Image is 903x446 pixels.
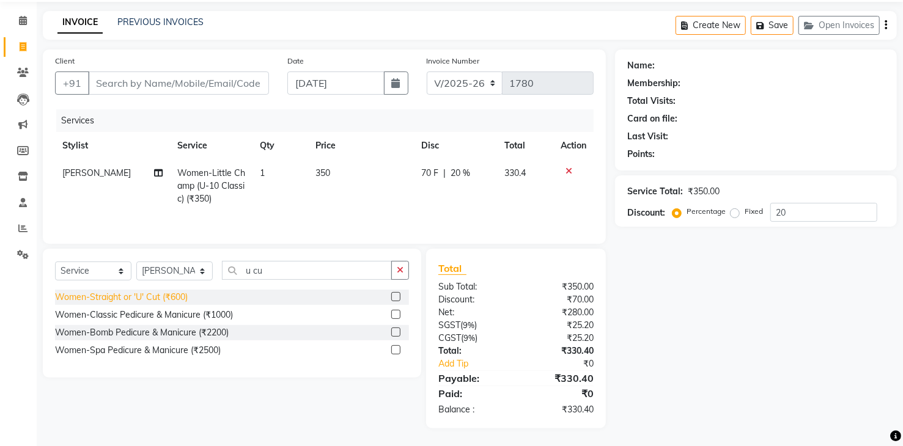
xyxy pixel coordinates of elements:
span: SGST [438,320,460,331]
div: Services [56,109,603,132]
div: Membership: [627,77,680,90]
th: Total [497,132,553,159]
div: Paid: [429,386,516,401]
div: ₹280.00 [516,306,603,319]
button: Open Invoices [798,16,880,35]
div: ₹350.00 [516,280,603,293]
div: ( ) [429,319,516,332]
span: Total [438,262,466,275]
div: Women-Classic Pedicure & Manicure (₹1000) [55,309,233,321]
div: ₹70.00 [516,293,603,306]
span: | [443,167,446,180]
input: Search by Name/Mobile/Email/Code [88,71,269,95]
div: Total Visits: [627,95,676,108]
label: Client [55,56,75,67]
div: Women-Straight or 'U' Cut (₹600) [55,291,188,304]
div: ₹350.00 [688,185,720,198]
div: Service Total: [627,185,683,198]
div: ₹25.20 [516,332,603,345]
div: ₹330.40 [516,345,603,357]
span: 9% [463,333,475,343]
th: Disc [414,132,497,159]
div: ₹330.40 [516,403,603,416]
div: Women-Bomb Pedicure & Manicure (₹2200) [55,326,229,339]
th: Action [553,132,594,159]
span: Women-Little Champ (U-10 Classic) (₹350) [177,167,245,204]
div: Payable: [429,371,516,386]
span: 9% [463,320,474,330]
div: ₹0 [531,357,603,370]
button: Create New [676,16,746,35]
div: Discount: [429,293,516,306]
span: 20 % [451,167,470,180]
div: Balance : [429,403,516,416]
label: Date [287,56,304,67]
th: Qty [253,132,308,159]
div: ₹0 [516,386,603,401]
label: Fixed [745,206,763,217]
div: Points: [627,148,655,161]
input: Search or Scan [222,261,392,280]
div: ₹25.20 [516,319,603,332]
span: 1 [260,167,265,178]
a: PREVIOUS INVOICES [117,16,204,27]
label: Percentage [687,206,726,217]
button: Save [751,16,794,35]
span: CGST [438,332,461,343]
div: Sub Total: [429,280,516,293]
th: Stylist [55,132,170,159]
th: Service [170,132,253,159]
div: Women-Spa Pedicure & Manicure (₹2500) [55,344,221,357]
button: +91 [55,71,89,95]
span: 330.4 [504,167,526,178]
div: Card on file: [627,112,677,125]
th: Price [308,132,414,159]
div: Name: [627,59,655,72]
span: 350 [315,167,330,178]
a: INVOICE [57,12,103,34]
div: Net: [429,306,516,319]
div: Discount: [627,207,665,219]
div: ( ) [429,332,516,345]
div: ₹330.40 [516,371,603,386]
span: 70 F [421,167,438,180]
a: Add Tip [429,357,531,370]
div: Last Visit: [627,130,668,143]
span: [PERSON_NAME] [62,167,131,178]
div: Total: [429,345,516,357]
label: Invoice Number [427,56,480,67]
